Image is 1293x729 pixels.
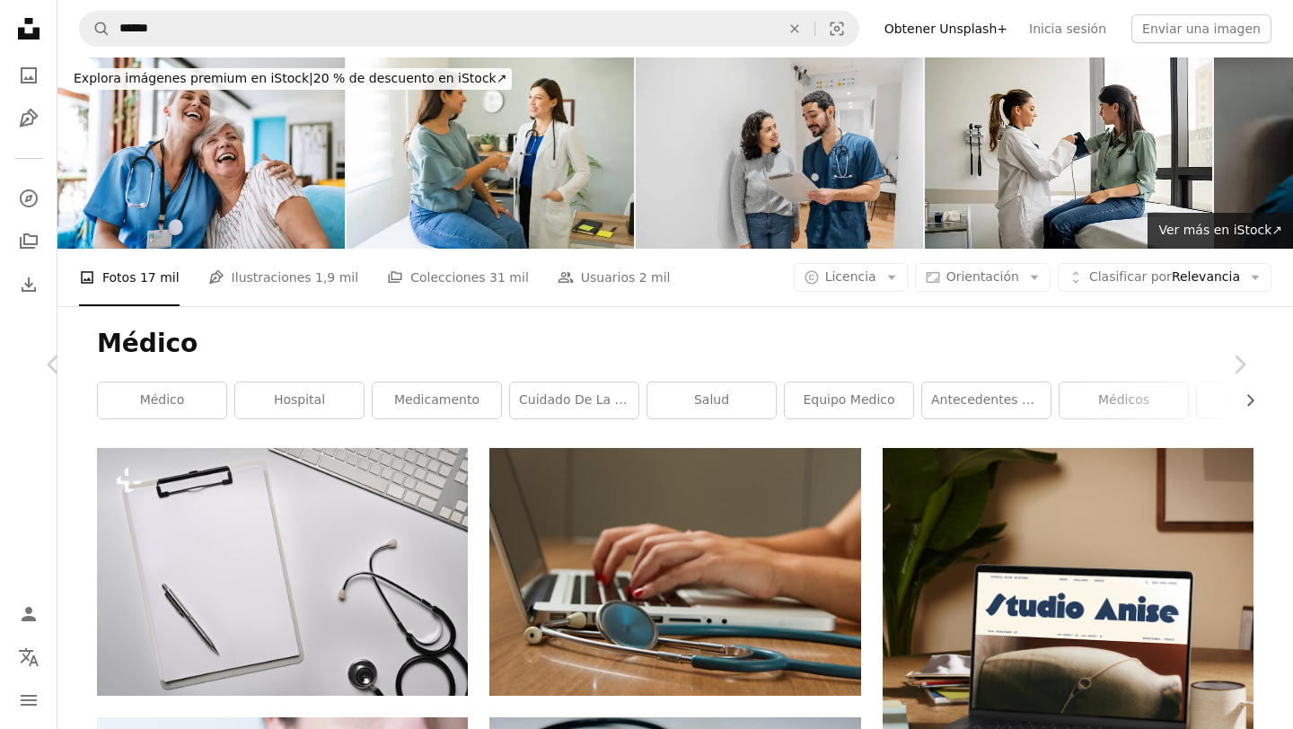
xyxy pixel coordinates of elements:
[373,382,501,418] a: medicamento
[510,382,638,418] a: cuidado de la salud
[208,249,359,306] a: Ilustraciones 1,9 mil
[97,563,468,579] a: Portapapeles y estetoscopio vacíos sobre mesa blanca.
[79,11,859,47] form: Encuentra imágenes en todo el sitio
[639,268,671,287] span: 2 mil
[1158,223,1282,237] span: Ver más en iStock ↗
[558,249,671,306] a: Usuarios 2 mil
[11,596,47,632] a: Iniciar sesión / Registrarse
[489,563,860,579] a: persona sentada mientras usa una computadora portátil y un estetoscopio verde cerca
[825,269,876,284] span: Licencia
[946,269,1019,284] span: Orientación
[387,249,529,306] a: Colecciones 31 mil
[1148,213,1293,249] a: Ver más en iStock↗
[636,57,923,249] img: Médico mostrando un examen médico a un paciente en un hospital
[74,71,313,85] span: Explora imágenes premium en iStock |
[775,12,814,46] button: Borrar
[647,382,776,418] a: Salud
[347,57,634,249] img: Doctora sonriendo y estrechando la mano de su paciente hispano después de una consulta en su cons...
[11,180,47,216] a: Explorar
[57,57,523,101] a: Explora imágenes premium en iStock|20 % de descuento en iStock↗
[1089,268,1240,286] span: Relevancia
[1089,269,1172,284] span: Clasificar por
[57,57,345,249] img: Home care healthcare professional hugging senior patient
[97,448,468,695] img: Portapapeles y estetoscopio vacíos sobre mesa blanca.
[11,682,47,718] button: Menú
[11,224,47,259] a: Colecciones
[97,328,1253,360] h1: Médico
[1185,278,1293,451] a: Siguiente
[11,57,47,93] a: Fotos
[11,101,47,136] a: Ilustraciones
[794,263,908,292] button: Licencia
[98,382,226,418] a: médico
[489,448,860,695] img: persona sentada mientras usa una computadora portátil y un estetoscopio verde cerca
[925,57,1212,249] img: Médico controlando la presión arterial de una mujer en una consulta
[922,382,1051,418] a: Antecedentes médicos
[1060,382,1188,418] a: Médicos
[1018,14,1117,43] a: Inicia sesión
[785,382,913,418] a: Equipo medico
[11,639,47,675] button: Idioma
[235,382,364,418] a: hospital
[489,268,529,287] span: 31 mil
[1058,263,1271,292] button: Clasificar porRelevancia
[11,267,47,303] a: Historial de descargas
[874,14,1018,43] a: Obtener Unsplash+
[915,263,1051,292] button: Orientación
[80,12,110,46] button: Buscar en Unsplash
[815,12,858,46] button: Búsqueda visual
[1131,14,1271,43] button: Enviar una imagen
[74,71,506,85] span: 20 % de descuento en iStock ↗
[315,268,358,287] span: 1,9 mil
